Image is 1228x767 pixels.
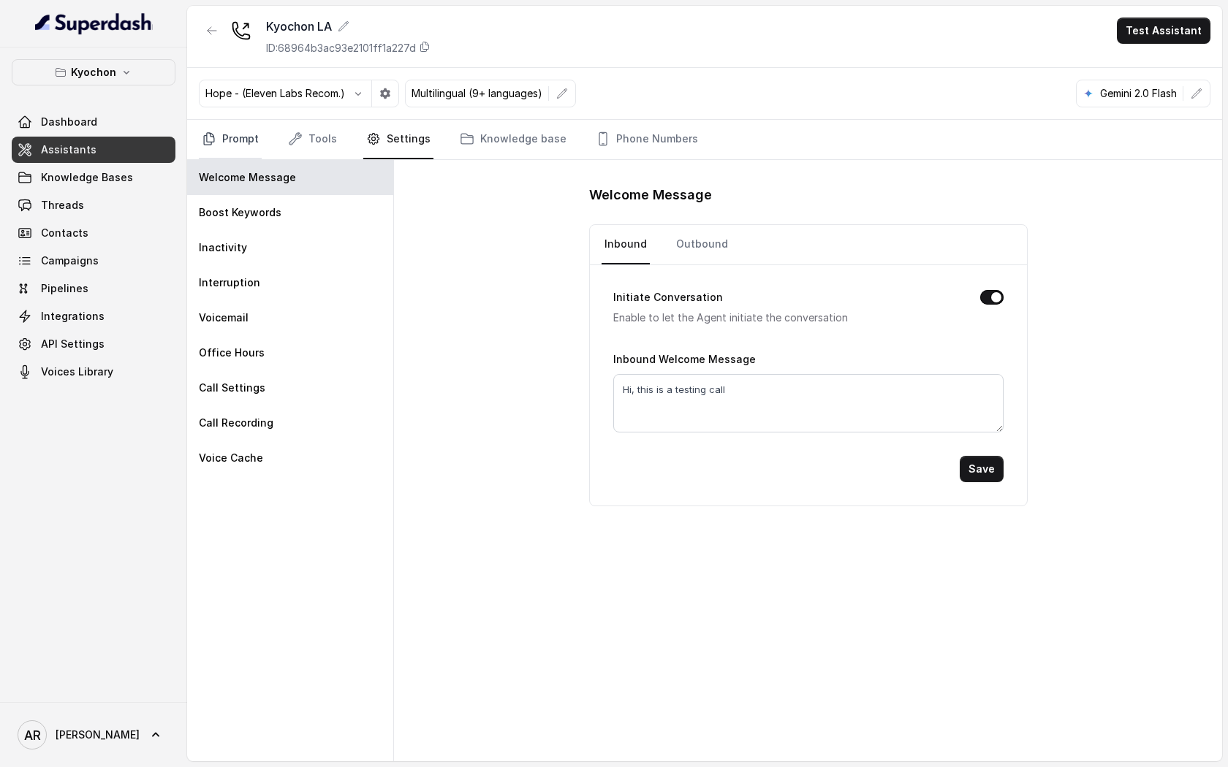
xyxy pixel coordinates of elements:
button: Test Assistant [1117,18,1210,44]
p: Voicemail [199,310,249,325]
span: Dashboard [41,115,97,129]
a: Pipelines [12,275,175,302]
span: Contacts [41,226,88,240]
a: Dashboard [12,109,175,135]
h1: Welcome Message [589,183,1028,207]
span: API Settings [41,337,105,351]
a: Phone Numbers [593,120,701,159]
p: Hope - (Eleven Labs Recom.) [205,86,345,101]
a: Inbound [602,225,650,264]
a: Tools [285,120,340,159]
a: Settings [363,120,433,159]
span: Pipelines [41,281,88,296]
a: [PERSON_NAME] [12,714,175,755]
a: Assistants [12,137,175,163]
button: Kyochon [12,59,175,85]
span: Knowledge Bases [41,170,133,185]
span: Assistants [41,142,96,157]
p: Welcome Message [199,170,296,185]
span: [PERSON_NAME] [56,728,140,742]
label: Initiate Conversation [613,289,723,306]
p: Interruption [199,275,260,290]
textarea: Hi, this is a testing call [613,374,1004,432]
a: Knowledge base [457,120,569,159]
nav: Tabs [199,120,1210,159]
svg: google logo [1083,88,1094,99]
span: Voices Library [41,365,113,379]
a: API Settings [12,331,175,357]
p: ID: 68964b3ac93e2101ff1a227d [266,41,416,56]
label: Inbound Welcome Message [613,353,756,365]
text: AR [24,728,41,743]
a: Outbound [673,225,731,264]
a: Knowledge Bases [12,164,175,191]
a: Contacts [12,220,175,246]
p: Voice Cache [199,451,263,465]
p: Boost Keywords [199,205,281,220]
a: Prompt [199,120,262,159]
p: Multilingual (9+ languages) [412,86,542,101]
p: Inactivity [199,240,247,255]
span: Integrations [41,309,105,324]
a: Threads [12,192,175,218]
span: Threads [41,198,84,213]
div: Kyochon LA [266,18,431,35]
a: Campaigns [12,248,175,274]
p: Office Hours [199,346,265,360]
p: Gemini 2.0 Flash [1100,86,1177,101]
p: Kyochon [71,64,116,81]
span: Campaigns [41,253,99,268]
p: Enable to let the Agent initiate the conversation [613,309,957,327]
p: Call Settings [199,381,265,395]
a: Voices Library [12,359,175,385]
a: Integrations [12,303,175,329]
img: light.svg [35,12,153,35]
p: Call Recording [199,416,273,430]
button: Save [960,456,1004,482]
nav: Tabs [602,225,1015,264]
